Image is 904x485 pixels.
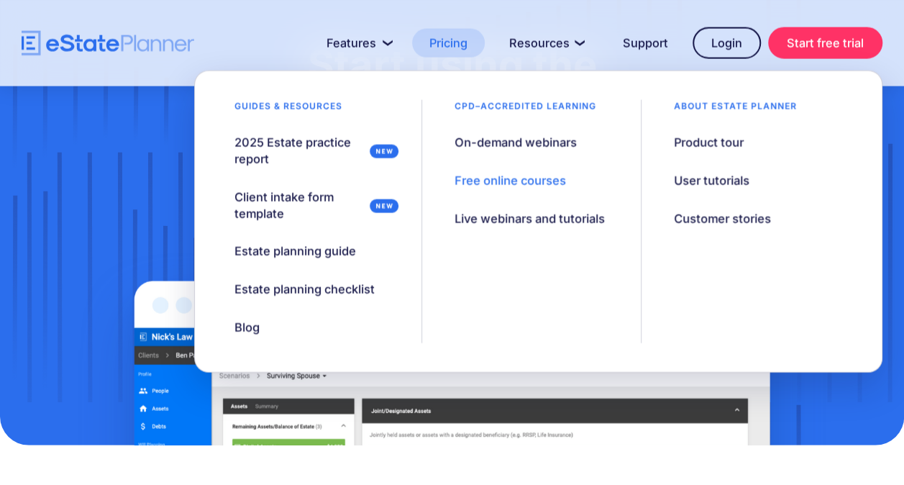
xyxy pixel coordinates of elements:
a: 2025 Estate practice report [216,127,406,175]
div: Live webinars and tutorials [455,211,605,227]
a: Client intake form template [216,182,406,230]
div: User tutorials [674,173,749,189]
a: Support [606,29,685,58]
div: Customer stories [674,211,771,227]
div: Guides & resources [216,100,360,120]
a: Free online courses [437,166,584,196]
a: Login [693,27,761,59]
div: About estate planner [656,100,815,120]
a: Estate planning guide [216,236,374,267]
div: Client intake form template [234,189,363,222]
a: Customer stories [656,204,789,235]
div: Free online courses [455,173,566,189]
div: CPD–accredited learning [437,100,614,120]
div: Estate planning guide [234,243,356,260]
a: Live webinars and tutorials [437,204,623,235]
div: Estate planning checklist [234,281,375,298]
h1: Start using the tools of [DATE] [72,42,832,132]
div: Blog [234,319,260,336]
a: home [22,31,194,56]
a: Product tour [656,127,762,158]
a: Resources [492,29,598,58]
div: On-demand webinars [455,135,577,151]
a: User tutorials [656,166,767,196]
div: 2025 Estate practice report [234,135,363,168]
a: Start free trial [768,27,882,59]
div: Product tour [674,135,744,151]
a: Blog [216,312,278,343]
a: Pricing [412,29,485,58]
a: On-demand webinars [437,127,595,158]
a: Features [309,29,405,58]
a: Estate planning checklist [216,274,393,305]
